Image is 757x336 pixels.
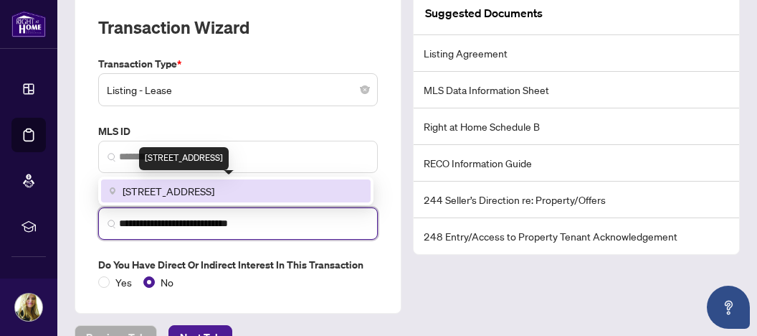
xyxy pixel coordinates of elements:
[361,85,369,94] span: close-circle
[98,16,249,39] h2: Transaction Wizard
[108,153,116,162] img: search_icon
[414,182,739,218] li: 244 Seller’s Direction re: Property/Offers
[414,72,739,108] li: MLS Data Information Sheet
[707,286,750,329] button: Open asap
[11,11,46,37] img: logo
[155,274,179,290] span: No
[414,218,739,254] li: 248 Entry/Access to Property Tenant Acknowledgement
[98,56,378,72] label: Transaction Type
[139,147,229,170] div: [STREET_ADDRESS]
[15,294,42,321] img: Profile Icon
[98,257,378,273] label: Do you have direct or indirect interest in this transaction
[414,35,739,72] li: Listing Agreement
[98,123,378,139] label: MLS ID
[108,220,116,228] img: search_icon
[123,183,214,199] span: [STREET_ADDRESS]
[414,145,739,182] li: RECO Information Guide
[110,274,138,290] span: Yes
[425,4,543,22] article: Suggested Documents
[414,108,739,145] li: Right at Home Schedule B
[107,76,369,103] span: Listing - Lease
